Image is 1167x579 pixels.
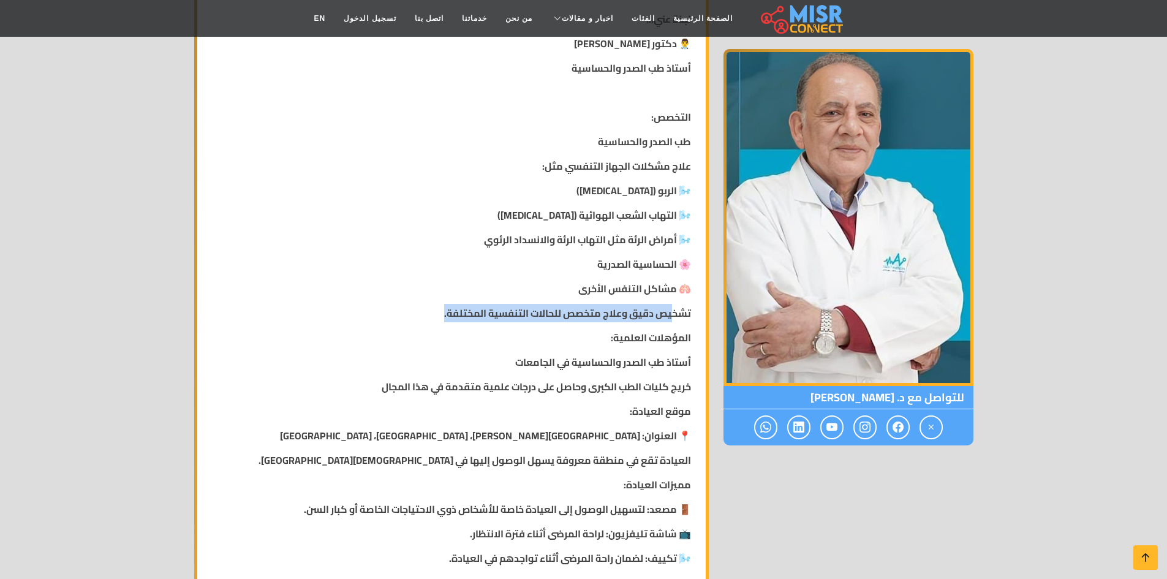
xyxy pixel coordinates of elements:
strong: مميزات العيادة: [624,475,691,494]
a: اتصل بنا [406,7,453,30]
a: خدماتنا [453,7,496,30]
strong: 👨‍⚕️ دكتور [PERSON_NAME] [574,34,691,53]
strong: 🌬️ أمراض الرئة مثل التهاب الرئة والانسداد الرئوي [484,230,691,249]
strong: أستاذ طب الصدر والحساسية في الجامعات [515,353,691,371]
strong: علاج مشكلات الجهاز التنفسي مثل: [542,157,691,175]
strong: 🚪 مصعد: لتسهيل الوصول إلى العيادة خاصة للأشخاص ذوي الاحتياجات الخاصة أو كبار السن. [304,500,691,518]
a: EN [305,7,335,30]
strong: أستاذ طب الصدر والحساسية [572,59,691,77]
strong: خريج كليات الطب الكبرى وحاصل على درجات علمية متقدمة في هذا المجال [382,377,691,396]
strong: 🫁 مشاكل التنفس الأخرى [578,279,691,298]
a: الصفحة الرئيسية [664,7,742,30]
img: د. محمد فراج [723,49,973,386]
strong: 🌸 الحساسية الصدرية [597,255,691,273]
a: اخبار و مقالات [542,7,622,30]
strong: التخصص: [651,108,691,126]
strong: موقع العيادة: [630,402,691,420]
strong: 🌬️ الربو ([MEDICAL_DATA]) [576,181,691,200]
img: main.misr_connect [761,3,843,34]
strong: تشخيص دقيق وعلاج متخصص للحالات التنفسية المختلفة. [444,304,691,322]
strong: 📍 العنوان: [GEOGRAPHIC_DATA][PERSON_NAME]، [GEOGRAPHIC_DATA]، [GEOGRAPHIC_DATA] [280,426,691,445]
a: تسجيل الدخول [334,7,405,30]
strong: 🌬️ التهاب الشعب الهوائية ([MEDICAL_DATA]) [497,206,691,224]
span: اخبار و مقالات [562,13,613,24]
strong: المؤهلات العلمية: [611,328,691,347]
strong: العيادة تقع في منطقة معروفة يسهل الوصول إليها في [DEMOGRAPHIC_DATA][GEOGRAPHIC_DATA]. [259,451,691,469]
strong: 📺 شاشة تليفزيون: لراحة المرضى أثناء فترة الانتظار. [470,524,691,543]
strong: 🌬️ تكييف: لضمان راحة المرضى أثناء تواجدهم في العيادة. [449,549,691,567]
a: الفئات [622,7,664,30]
strong: طب الصدر والحساسية [598,132,691,151]
span: للتواصل مع د. [PERSON_NAME] [723,386,973,409]
a: من نحن [496,7,542,30]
